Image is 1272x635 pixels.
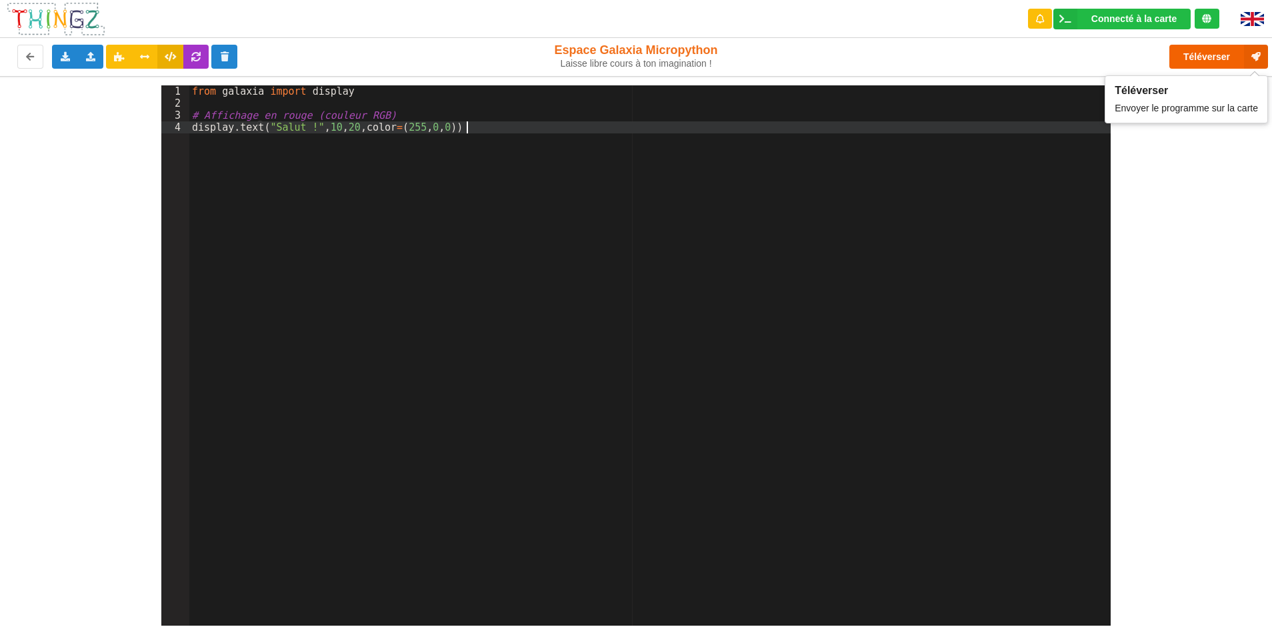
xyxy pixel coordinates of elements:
div: Connecté à la carte [1091,14,1177,23]
div: Envoyer le programme sur la carte [1115,97,1258,115]
div: 2 [161,97,189,109]
div: 4 [161,121,189,133]
div: Laisse libre cours à ton imagination ! [525,58,747,69]
div: 1 [161,85,189,97]
button: Téléverser [1169,45,1268,69]
img: thingz_logo.png [6,1,106,37]
div: Espace Galaxia Micropython [525,43,747,69]
div: Tu es connecté au serveur de création de Thingz [1195,9,1219,29]
div: Ta base fonctionne bien ! [1053,9,1191,29]
img: gb.png [1241,12,1264,26]
div: Téléverser [1115,84,1258,97]
div: 3 [161,109,189,121]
